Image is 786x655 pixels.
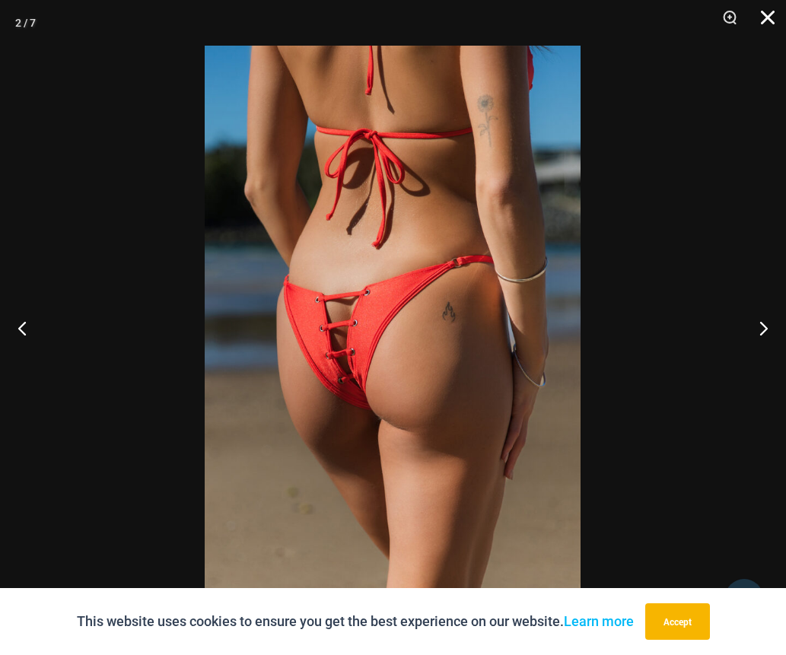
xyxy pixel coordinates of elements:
[729,290,786,366] button: Next
[645,603,710,640] button: Accept
[205,46,581,609] img: Link Tangello 2031 Cheeky 02
[77,610,634,633] p: This website uses cookies to ensure you get the best experience on our website.
[15,11,36,34] div: 2 / 7
[564,613,634,629] a: Learn more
